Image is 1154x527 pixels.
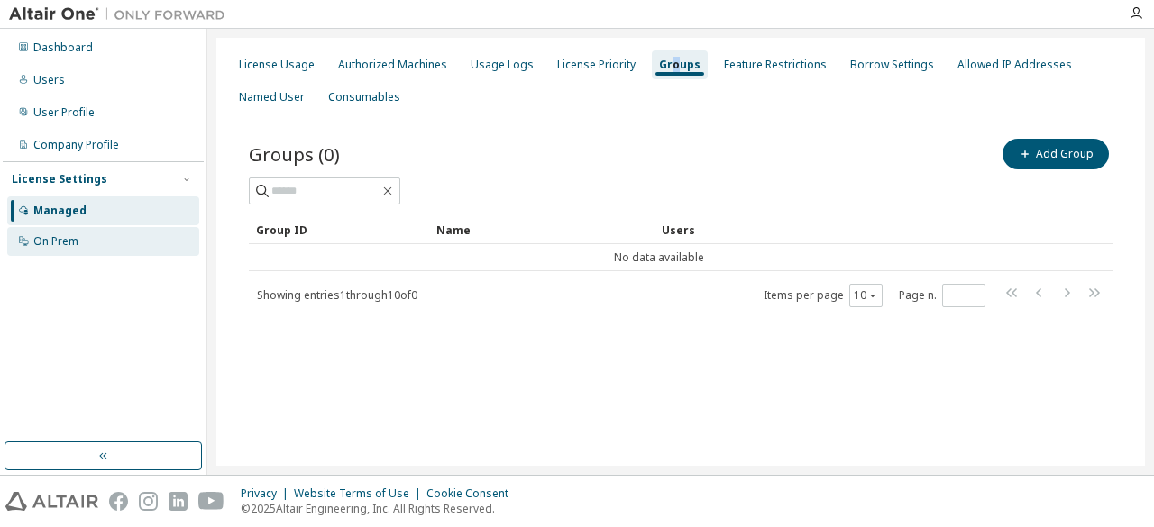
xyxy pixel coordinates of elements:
[662,215,1062,244] div: Users
[850,58,934,72] div: Borrow Settings
[198,492,224,511] img: youtube.svg
[294,486,426,501] div: Website Terms of Use
[1003,139,1109,169] button: Add Group
[33,105,95,120] div: User Profile
[109,492,128,511] img: facebook.svg
[33,73,65,87] div: Users
[33,138,119,152] div: Company Profile
[256,215,422,244] div: Group ID
[139,492,158,511] img: instagram.svg
[33,41,93,55] div: Dashboard
[659,58,701,72] div: Groups
[426,486,519,501] div: Cookie Consent
[33,234,78,249] div: On Prem
[957,58,1072,72] div: Allowed IP Addresses
[249,141,340,167] span: Groups (0)
[257,287,417,303] span: Showing entries 1 through 10 of 0
[241,501,519,516] p: © 2025 Altair Engineering, Inc. All Rights Reserved.
[764,284,883,307] span: Items per page
[239,58,315,72] div: License Usage
[249,244,1069,271] td: No data available
[5,492,98,511] img: altair_logo.svg
[436,215,647,244] div: Name
[724,58,827,72] div: Feature Restrictions
[899,284,985,307] span: Page n.
[338,58,447,72] div: Authorized Machines
[557,58,636,72] div: License Priority
[328,90,400,104] div: Consumables
[854,288,878,303] button: 10
[9,5,234,23] img: Altair One
[241,486,294,501] div: Privacy
[33,204,87,218] div: Managed
[12,172,107,186] div: License Settings
[239,90,305,104] div: Named User
[169,492,188,511] img: linkedin.svg
[471,58,534,72] div: Usage Logs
